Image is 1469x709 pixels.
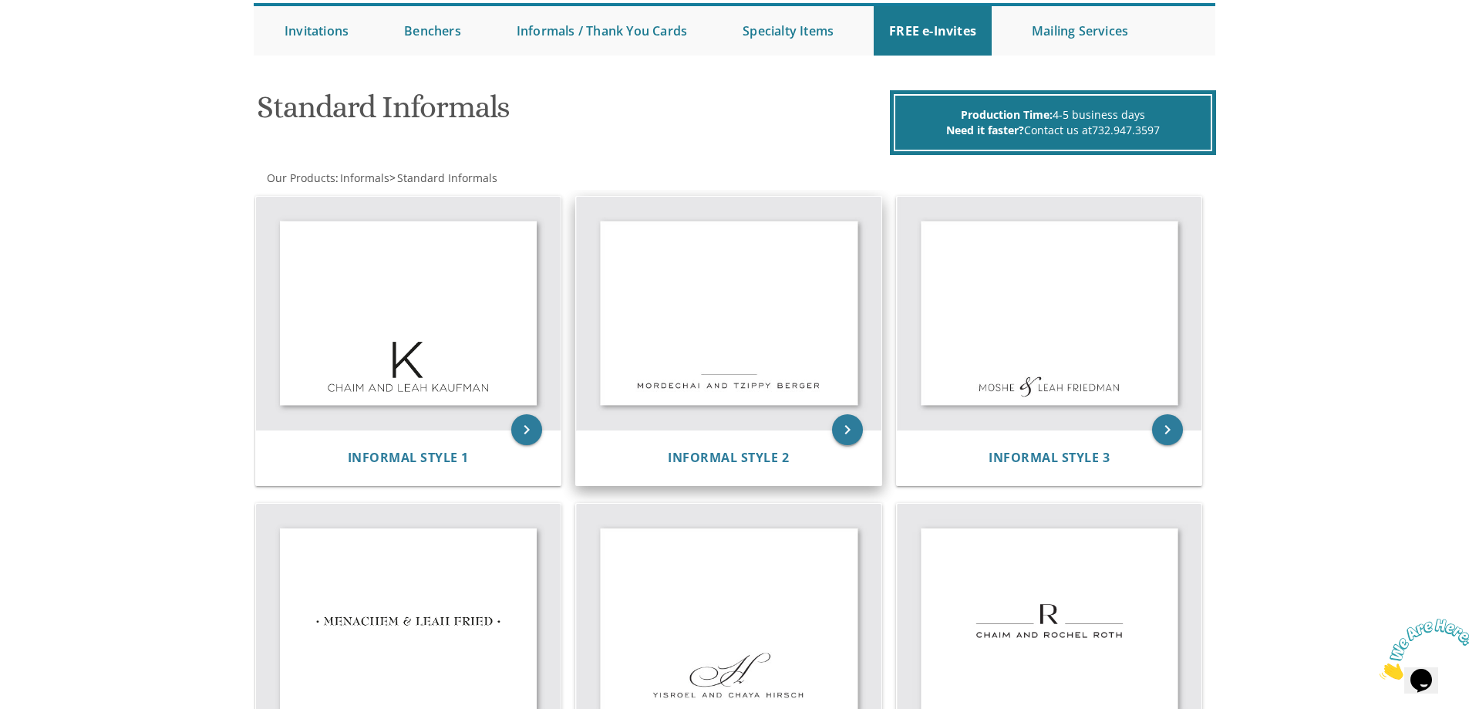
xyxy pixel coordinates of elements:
[389,170,497,185] span: >
[389,6,477,56] a: Benchers
[576,197,881,430] img: Informal Style 2
[501,6,702,56] a: Informals / Thank You Cards
[894,94,1212,151] div: 4-5 business days Contact us at
[396,170,497,185] a: Standard Informals
[256,197,561,430] img: Informal Style 1
[727,6,849,56] a: Specialty Items
[668,451,789,465] a: Informal Style 2
[257,90,886,136] h1: Standard Informals
[265,170,335,185] a: Our Products
[989,451,1110,465] a: Informal Style 3
[1016,6,1144,56] a: Mailing Services
[961,107,1053,122] span: Production Time:
[832,414,863,445] a: keyboard_arrow_right
[6,6,102,67] img: Chat attention grabber
[1152,414,1183,445] a: keyboard_arrow_right
[946,123,1024,137] span: Need it faster?
[874,6,992,56] a: FREE e-Invites
[1092,123,1160,137] a: 732.947.3597
[348,449,469,466] span: Informal Style 1
[668,449,789,466] span: Informal Style 2
[397,170,497,185] span: Standard Informals
[339,170,389,185] a: Informals
[254,170,735,186] div: :
[989,449,1110,466] span: Informal Style 3
[348,451,469,465] a: Informal Style 1
[511,414,542,445] a: keyboard_arrow_right
[1373,613,1469,686] iframe: chat widget
[269,6,364,56] a: Invitations
[897,197,1202,430] img: Informal Style 3
[340,170,389,185] span: Informals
